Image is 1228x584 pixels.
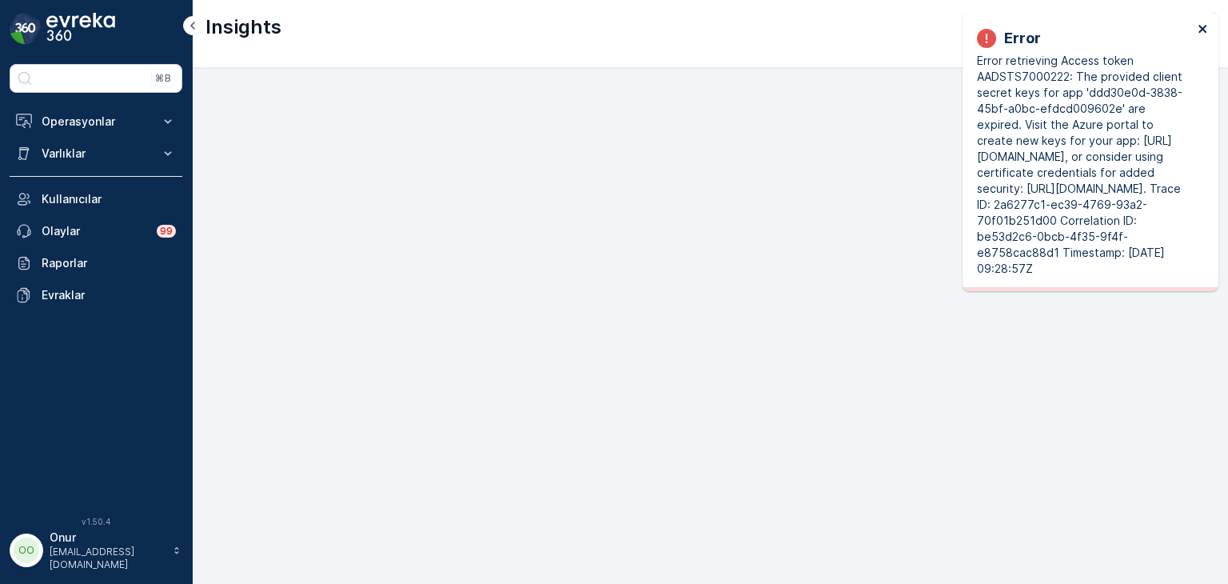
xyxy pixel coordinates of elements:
p: Insights [205,14,281,40]
p: Onur [50,530,165,546]
p: [EMAIL_ADDRESS][DOMAIN_NAME] [50,546,165,571]
button: OOOnur[EMAIL_ADDRESS][DOMAIN_NAME] [10,530,182,571]
p: Error [1004,27,1041,50]
p: 99 [160,225,173,238]
button: Varlıklar [10,138,182,170]
img: logo [10,13,42,45]
button: close [1198,22,1209,38]
span: v 1.50.4 [10,517,182,526]
p: Operasyonlar [42,114,150,130]
a: Raporlar [10,247,182,279]
p: Evraklar [42,287,176,303]
a: Kullanıcılar [10,183,182,215]
a: Evraklar [10,279,182,311]
p: Olaylar [42,223,147,239]
p: ⌘B [155,72,171,85]
p: Varlıklar [42,146,150,162]
p: Error retrieving Access token AADSTS7000222: The provided client secret keys for app 'ddd30e0d-38... [977,53,1193,277]
div: OO [14,538,39,563]
button: Operasyonlar [10,106,182,138]
p: Raporlar [42,255,176,271]
p: Kullanıcılar [42,191,176,207]
img: logo_dark-DEwI_e13.png [46,13,115,45]
a: Olaylar99 [10,215,182,247]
